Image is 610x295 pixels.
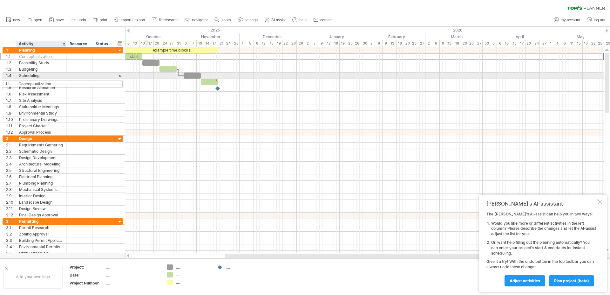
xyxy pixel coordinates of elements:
div: February 2026 [368,33,425,40]
div: 1.6 [6,91,16,97]
div: Resource Allocation [19,85,63,91]
div: 2.1 [6,142,16,148]
div: 17 - 21 [211,40,225,47]
div: .... [226,264,261,270]
a: contact [312,16,335,24]
div: 1.4 [6,73,16,79]
div: 15 - 19 [268,40,282,47]
div: 2.11 [6,206,16,212]
span: zoom [221,18,231,22]
div: January 2026 [305,33,368,40]
div: 6 - 10 [125,40,139,47]
div: 5 - 9 [311,40,325,47]
div: Final Design Approval [19,212,63,218]
div: Building Permit Application [19,237,63,243]
div: .... [176,280,211,285]
li: Or, want help filling out the planning automatically? You can enter your project's start & end da... [491,240,596,256]
div: Project: [70,264,105,270]
div: 19 - 23 [340,40,354,47]
div: Architectural Modeling [19,161,63,167]
div: 3.3 [6,237,16,243]
div: Utility Approvals [19,250,63,256]
div: 2.3 [6,155,16,161]
div: example time blocks: [125,47,218,53]
div: 20 - 24 [154,40,168,47]
div: Approval Process [19,129,63,135]
div: Site Analysis [19,97,63,103]
div: 18 - 22 [583,40,597,47]
a: navigator [184,16,210,24]
div: 2.12 [6,212,16,218]
span: open [34,18,42,22]
div: 11 - 15 [568,40,583,47]
div: Planning [19,47,63,53]
div: 3.1 [6,225,16,231]
span: log out [594,18,605,22]
div: 29 - 2 [297,40,311,47]
div: 2.6 [6,174,16,180]
div: 20 - 24 [525,40,540,47]
div: 3.5 [6,250,16,256]
div: Environmental Study [19,110,63,116]
div: Design Development [19,155,63,161]
div: 12 - 16 [325,40,340,47]
a: settings [236,16,260,24]
div: Structural Engineering [19,167,63,173]
div: 10 - 14 [197,40,211,47]
div: 1.12 [6,129,16,135]
div: Activity [19,41,63,47]
div: March 2026 [425,33,488,40]
span: Adjust activities [510,278,540,283]
a: Adjust activities [505,275,545,286]
div: 1.2 [6,60,16,66]
span: filter/search [159,18,179,22]
a: zoom [213,16,233,24]
a: plan project (beta) [549,275,594,286]
div: 3.2 [6,231,16,237]
div: 30 - 3 [483,40,497,47]
div: 3 - 7 [182,40,197,47]
a: new [4,16,22,24]
div: 22 - 26 [282,40,297,47]
div: Design [19,136,63,142]
div: 6 - 10 [497,40,511,47]
div: Preliminary Drawings [19,116,63,123]
div: Mechanical Systems Design [19,186,63,193]
div: 3 [6,218,16,224]
span: plan project (beta) [554,278,589,283]
div: Zoning Approval [19,231,63,237]
div: April 2026 [488,33,551,40]
div: 1 [6,47,16,53]
div: Risk Assessment [19,91,63,97]
div: 2.5 [6,167,16,173]
a: filter/search [150,16,180,24]
div: 9 - 13 [440,40,454,47]
div: 1.8 [6,104,16,110]
div: 24 - 28 [225,40,240,47]
div: Environmental Permits [19,244,63,250]
span: AI assist [271,18,286,22]
div: 8 - 12 [254,40,268,47]
div: Requirements Gathering [19,142,63,148]
div: Permitting [19,218,63,224]
div: Feasibility Study [19,60,63,66]
span: navigator [192,18,208,22]
div: The [PERSON_NAME]'s AI-assist can help you in two ways: Give it a try! With the undo button in th... [486,212,596,286]
div: Stakeholder Meetings [19,104,63,110]
a: save [47,16,66,24]
div: Scheduling [19,73,63,79]
div: 16 - 20 [454,40,468,47]
div: Landscape Design [19,199,63,205]
div: 1.9 [6,110,16,116]
div: 1.11 [6,123,16,129]
div: Resource [70,41,89,47]
span: contact [320,18,333,22]
div: 26 - 30 [354,40,368,47]
div: .... [106,272,159,278]
div: Status [96,41,110,47]
div: .... [176,272,211,277]
li: Would you like more or different activities in the left column? Please describe the changes and l... [491,221,596,237]
div: 1.7 [6,97,16,103]
div: 2.7 [6,180,16,186]
div: October 2025 [117,33,182,40]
